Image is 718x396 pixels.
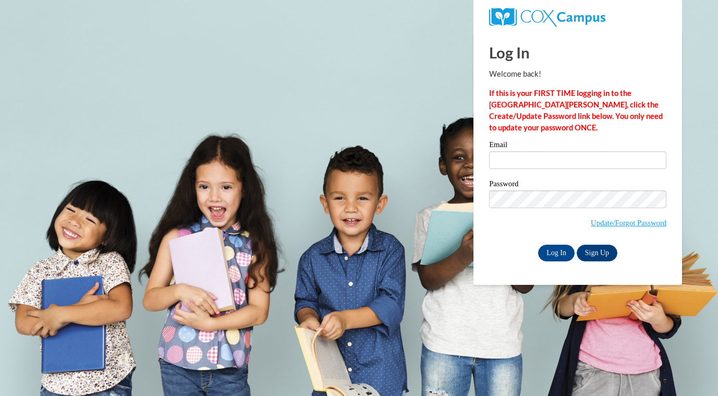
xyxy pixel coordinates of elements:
[489,68,666,80] p: Welcome back!
[538,245,575,261] input: Log In
[489,12,605,21] a: COX Campus
[577,245,617,261] a: Sign Up
[591,219,666,227] a: Update/Forgot Password
[489,180,666,190] label: Password
[489,89,663,132] strong: If this is your FIRST TIME logging in to the [GEOGRAPHIC_DATA][PERSON_NAME], click the Create/Upd...
[489,8,605,27] img: COX Campus
[489,42,666,63] h1: Log In
[489,141,666,151] label: Email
